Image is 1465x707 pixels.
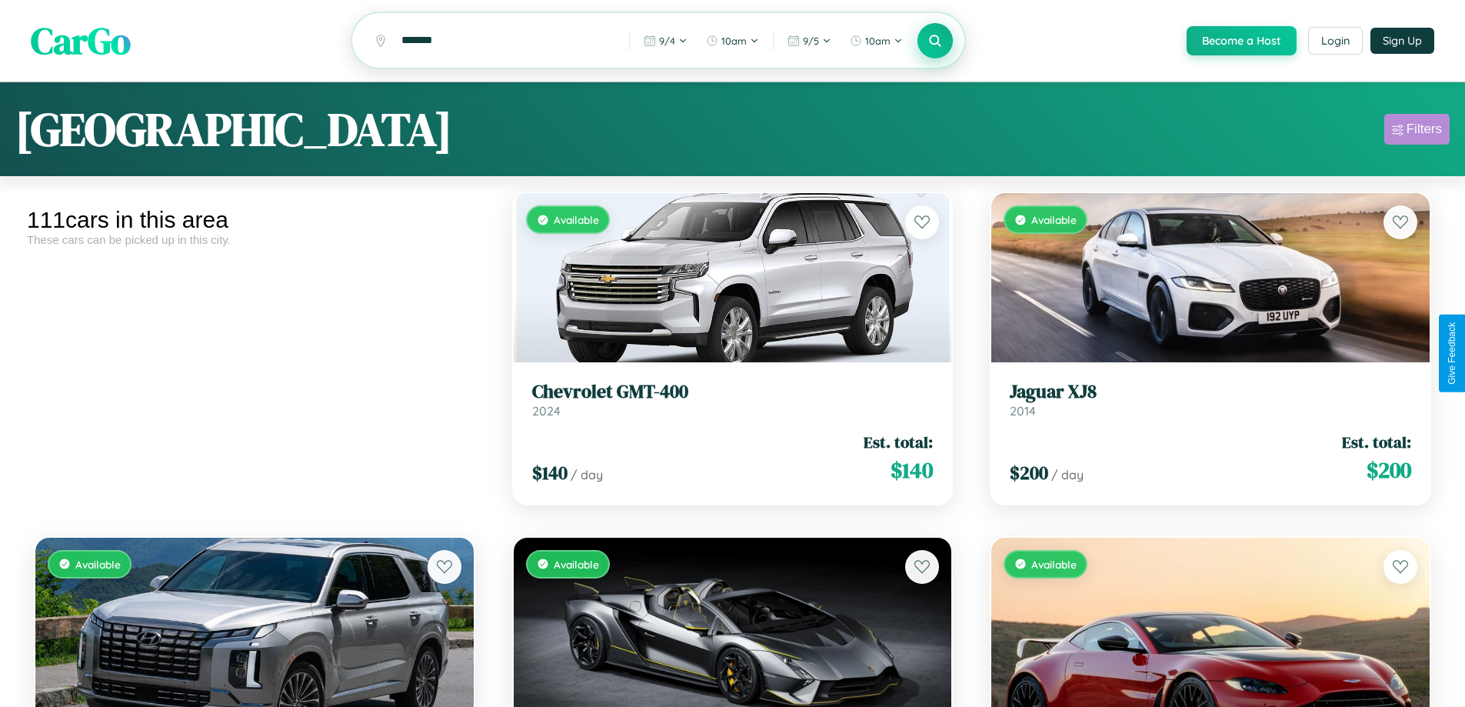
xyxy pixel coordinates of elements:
button: 10am [698,28,767,53]
div: These cars can be picked up in this city. [27,233,482,246]
span: 10am [865,35,891,47]
span: 9 / 5 [803,35,819,47]
button: Filters [1384,114,1450,145]
span: 9 / 4 [659,35,675,47]
span: Est. total: [1342,431,1411,453]
span: 10am [721,35,747,47]
button: Become a Host [1187,26,1297,55]
a: Jaguar XJ82014 [1010,381,1411,419]
button: 9/4 [636,28,695,53]
span: Available [1031,213,1077,226]
button: Login [1308,27,1363,55]
span: Available [1031,558,1077,571]
span: $ 140 [532,460,568,485]
span: / day [571,467,603,482]
span: Available [554,558,599,571]
span: 2024 [532,403,561,419]
div: 111 cars in this area [27,207,482,233]
span: $ 200 [1010,460,1048,485]
h3: Chevrolet GMT-400 [532,381,934,403]
h3: Jaguar XJ8 [1010,381,1411,403]
span: Available [554,213,599,226]
button: 9/5 [780,28,839,53]
button: Sign Up [1370,28,1434,54]
h1: [GEOGRAPHIC_DATA] [15,98,452,161]
div: Give Feedback [1447,322,1457,385]
span: $ 200 [1367,455,1411,485]
span: $ 140 [891,455,933,485]
span: / day [1051,467,1084,482]
div: Filters [1407,122,1442,137]
span: CarGo [31,15,131,66]
span: Available [75,558,121,571]
span: 2014 [1010,403,1036,419]
button: 10am [842,28,911,53]
span: Est. total: [864,431,933,453]
a: Chevrolet GMT-4002024 [532,381,934,419]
